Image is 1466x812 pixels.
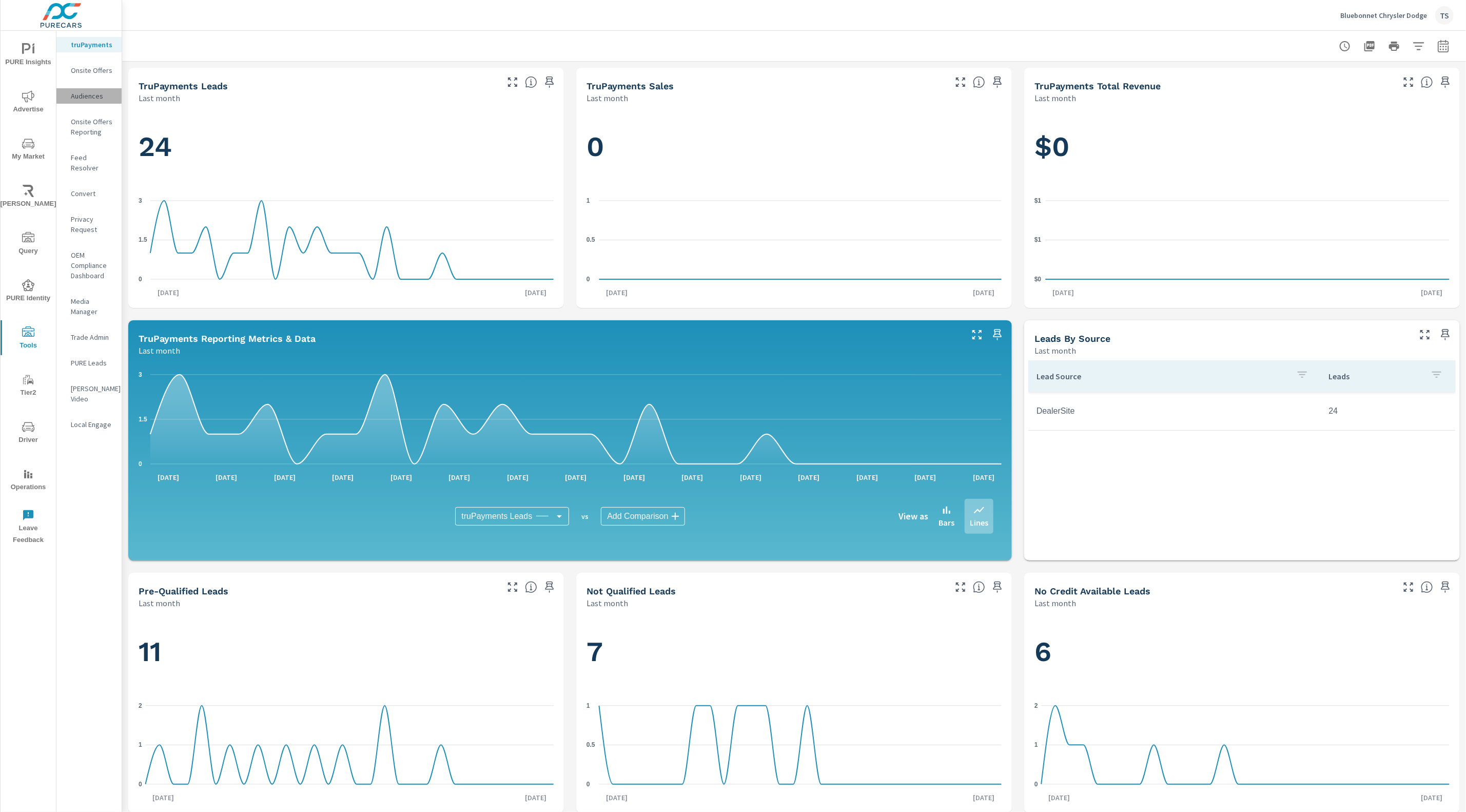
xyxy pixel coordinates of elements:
p: [DATE] [966,792,1002,803]
div: Audiences [56,88,122,104]
span: Tier2 [4,374,53,399]
span: Query [4,232,53,257]
p: Bars [939,516,954,529]
p: Last month [139,92,180,104]
button: Make Fullscreen [504,579,521,595]
p: Last month [587,597,628,609]
p: [DATE] [518,287,554,298]
div: [PERSON_NAME] Video [56,381,122,407]
p: Feed Resolver [71,152,113,173]
span: PURE Identity [4,279,53,304]
p: [DATE] [150,287,186,298]
button: Make Fullscreen [1400,579,1417,595]
h6: View as [898,511,928,521]
p: [DATE] [558,472,594,482]
h5: truPayments Reporting Metrics & Data [139,333,316,344]
p: [DATE] [791,472,827,482]
button: Make Fullscreen [952,579,969,595]
div: Add Comparison [601,507,685,526]
p: [DATE] [518,792,554,803]
span: Advertise [4,90,53,115]
span: Save this to your personalized report [989,326,1006,343]
text: 3 [139,197,142,204]
p: [DATE] [208,472,244,482]
div: OEM Compliance Dashboard [56,247,122,283]
text: 1 [587,197,590,204]
span: Leave Feedback [4,509,53,546]
span: truPayments Leads [461,511,532,521]
h1: 11 [139,634,554,669]
h5: Pre-Qualified Leads [139,586,228,596]
div: PURE Leads [56,355,122,371]
span: Save this to your personalized report [541,74,558,90]
p: Last month [139,344,180,357]
h5: truPayments Total Revenue [1034,81,1161,91]
h1: 0 [587,129,1002,164]
button: Print Report [1384,36,1404,56]
p: [DATE] [441,472,477,482]
h1: $0 [1034,129,1450,164]
p: Last month [1034,92,1076,104]
text: $1 [1034,197,1042,204]
text: 1.5 [139,416,147,423]
p: [DATE] [500,472,536,482]
span: Save this to your personalized report [1437,74,1454,90]
button: Make Fullscreen [504,74,521,90]
p: Leads [1329,371,1422,381]
div: Onsite Offers Reporting [56,114,122,140]
p: [DATE] [1041,792,1077,803]
span: Total revenue from sales matched to a truPayments lead. [Source: This data is sourced from the de... [1421,76,1433,88]
h5: truPayments Leads [139,81,228,91]
span: PURE Insights [4,43,53,68]
button: Make Fullscreen [952,74,969,90]
div: nav menu [1,31,56,550]
div: Local Engage [56,417,122,432]
span: Save this to your personalized report [541,579,558,595]
text: 0 [1034,781,1038,788]
text: 0 [139,781,142,788]
p: [DATE] [325,472,361,482]
span: Save this to your personalized report [989,579,1006,595]
p: PURE Leads [71,358,113,368]
text: 1 [587,702,590,709]
text: 0 [139,460,142,468]
p: [DATE] [599,792,635,803]
p: truPayments [71,40,113,50]
div: Convert [56,186,122,201]
p: Lines [970,516,988,529]
p: [DATE] [616,472,652,482]
text: 1.5 [139,236,147,243]
p: [DATE] [383,472,419,482]
p: Privacy Request [71,214,113,235]
button: Select Date Range [1433,36,1454,56]
span: [PERSON_NAME] [4,185,53,210]
p: [PERSON_NAME] Video [71,383,113,404]
h5: Leads By Source [1034,333,1110,344]
p: Last month [587,92,628,104]
p: [DATE] [150,472,186,482]
p: [DATE] [1414,792,1450,803]
span: The number of truPayments leads. [525,76,537,88]
div: Onsite Offers [56,63,122,78]
span: Operations [4,468,53,493]
p: [DATE] [966,287,1002,298]
span: Tools [4,326,53,352]
span: A lead that has been submitted but has not gone through the credit application process. [1421,581,1433,593]
td: 24 [1321,398,1455,424]
p: [DATE] [1046,287,1082,298]
span: A basic review has been done and approved the credit worthiness of the lead by the configured cre... [525,581,537,593]
p: Lead Source [1037,371,1288,381]
text: 0 [139,276,142,283]
p: [DATE] [145,792,181,803]
p: Trade Admin [71,332,113,342]
p: [DATE] [1414,287,1450,298]
p: [DATE] [907,472,943,482]
p: Audiences [71,91,113,101]
text: 1 [139,741,142,748]
span: A basic review has been done and has not approved the credit worthiness of the lead by the config... [973,581,985,593]
div: Media Manager [56,294,122,319]
div: truPayments [56,37,122,52]
p: OEM Compliance Dashboard [71,250,113,281]
p: [DATE] [674,472,710,482]
p: Onsite Offers Reporting [71,117,113,137]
